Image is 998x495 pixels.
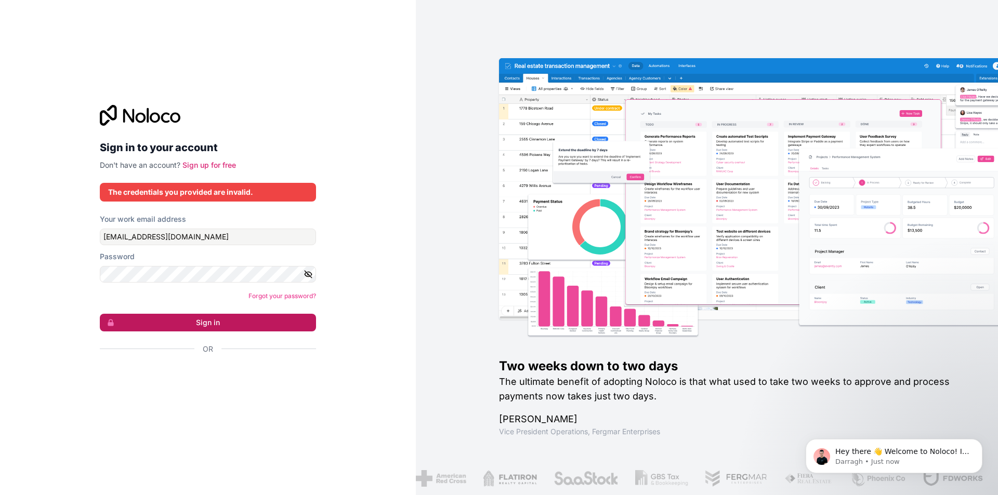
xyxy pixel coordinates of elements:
[100,314,316,331] button: Sign in
[100,138,316,157] h2: Sign in to your account
[100,251,135,262] label: Password
[100,160,180,169] span: Don't have an account?
[499,426,965,437] h1: Vice President Operations , Fergmar Enterprises
[550,470,616,487] img: /assets/saastock-C6Zbiodz.png
[790,417,998,490] iframe: Intercom notifications message
[633,470,686,487] img: /assets/gbstax-C-GtDUiK.png
[108,187,308,197] div: The credentials you provided are invalid.
[499,358,965,374] h1: Two weeks down to two days
[248,292,316,300] a: Forgot your password?
[100,266,316,283] input: Password
[702,470,765,487] img: /assets/fergmar-CudnrXN5.png
[182,160,236,169] a: Sign up for free
[499,412,965,426] h1: [PERSON_NAME]
[95,366,313,389] iframe: Gumb za možnost Prijavite se z Googlom
[100,229,316,245] input: Email address
[480,470,534,487] img: /assets/flatiron-C8eUkumj.png
[100,214,186,224] label: Your work email address
[413,470,464,487] img: /assets/american-red-cross-BAupjrZR.png
[499,374,965,404] h2: The ultimate benefit of adopting Noloco is that what used to take two weeks to approve and proces...
[782,470,831,487] img: /assets/fiera-fwj2N5v4.png
[203,344,213,354] span: Or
